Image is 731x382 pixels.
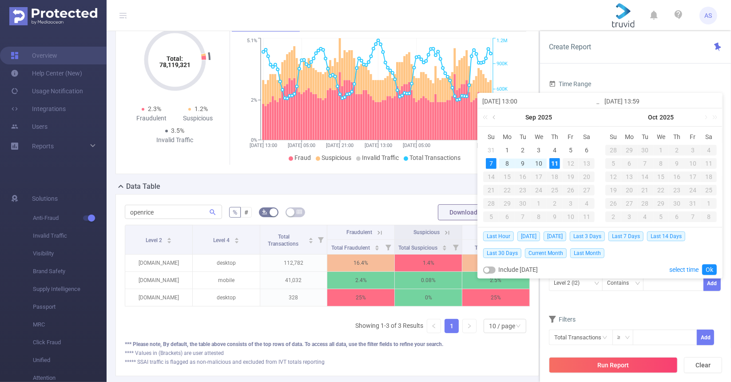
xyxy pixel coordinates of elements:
[547,130,563,143] th: Thu
[637,133,653,141] span: Tu
[702,264,717,275] a: Ok
[653,185,669,195] div: 22
[669,183,685,197] td: October 23, 2025
[518,158,528,169] div: 9
[547,170,563,183] td: September 18, 2025
[247,38,257,44] tspan: 5.1%
[531,171,547,182] div: 17
[685,171,701,182] div: 17
[244,209,248,216] span: #
[659,108,675,126] a: 2025
[685,157,701,170] td: October 10, 2025
[445,319,458,333] a: 1
[449,240,462,254] i: Filter menu
[605,145,621,155] div: 28
[563,133,579,141] span: Fr
[531,211,547,222] div: 8
[669,145,685,155] div: 2
[605,130,621,143] th: Sun
[481,108,493,126] a: Last year (Control + left)
[262,209,267,215] i: icon: bg-colors
[483,197,499,210] td: September 28, 2025
[621,210,637,223] td: November 3, 2025
[365,143,392,148] tspan: [DATE] 13:00
[515,171,531,182] div: 16
[167,236,172,242] div: Sort
[554,276,586,290] div: Level 2 (l2)
[483,170,499,183] td: September 14, 2025
[309,240,314,243] i: icon: caret-down
[33,280,107,298] span: Supply Intelligence
[621,197,637,210] td: October 27, 2025
[234,240,239,243] i: icon: caret-down
[669,211,685,222] div: 6
[502,145,512,155] div: 1
[605,210,621,223] td: November 2, 2025
[486,145,497,155] div: 31
[483,231,514,241] span: Last Hour
[685,145,701,155] div: 3
[499,130,515,143] th: Mon
[669,171,685,182] div: 16
[151,135,198,145] div: Invalid Traffic
[563,157,579,170] td: September 12, 2025
[621,211,637,222] div: 3
[705,7,712,24] span: AS
[621,185,637,195] div: 20
[362,154,399,161] span: Invalid Traffic
[515,197,531,210] td: September 30, 2025
[703,275,721,291] button: Add
[467,323,472,329] i: icon: right
[233,209,237,216] span: %
[32,190,58,207] span: Solutions
[563,130,579,143] th: Fri
[653,170,669,183] td: October 15, 2025
[515,157,531,170] td: September 9, 2025
[148,105,161,112] span: 2.3%
[653,145,669,155] div: 1
[579,197,595,210] td: October 4, 2025
[621,183,637,197] td: October 20, 2025
[579,210,595,223] td: October 11, 2025
[669,157,685,170] td: October 9, 2025
[685,143,701,157] td: October 3, 2025
[685,198,701,209] div: 31
[146,237,163,243] span: Level 2
[701,183,717,197] td: October 25, 2025
[483,133,499,141] span: Su
[621,170,637,183] td: October 13, 2025
[346,229,372,235] span: Fraudulent
[579,170,595,183] td: September 20, 2025
[234,236,239,242] div: Sort
[515,170,531,183] td: September 16, 2025
[533,158,544,169] div: 10
[413,229,440,235] span: Suspicious
[489,319,515,333] div: 10 / page
[499,143,515,157] td: September 1, 2025
[669,185,685,195] div: 23
[213,237,231,243] span: Level 4
[669,197,685,210] td: October 30, 2025
[685,170,701,183] td: October 17, 2025
[621,171,637,182] div: 13
[637,183,653,197] td: October 21, 2025
[431,323,437,329] i: icon: left
[697,330,714,345] button: Add
[33,316,107,334] span: MRC
[653,183,669,197] td: October 22, 2025
[499,157,515,170] td: September 8, 2025
[483,157,499,170] td: September 7, 2025
[579,133,595,141] span: Sa
[125,205,222,219] input: Search...
[499,170,515,183] td: September 15, 2025
[685,210,701,223] td: November 7, 2025
[167,55,183,62] tspan: Total:
[669,130,685,143] th: Thu
[653,211,669,222] div: 5
[563,143,579,157] td: September 5, 2025
[195,105,208,112] span: 1.2%
[701,158,717,169] div: 11
[11,64,82,82] a: Help Center (New)
[549,357,678,373] button: Run Report
[499,197,515,210] td: September 29, 2025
